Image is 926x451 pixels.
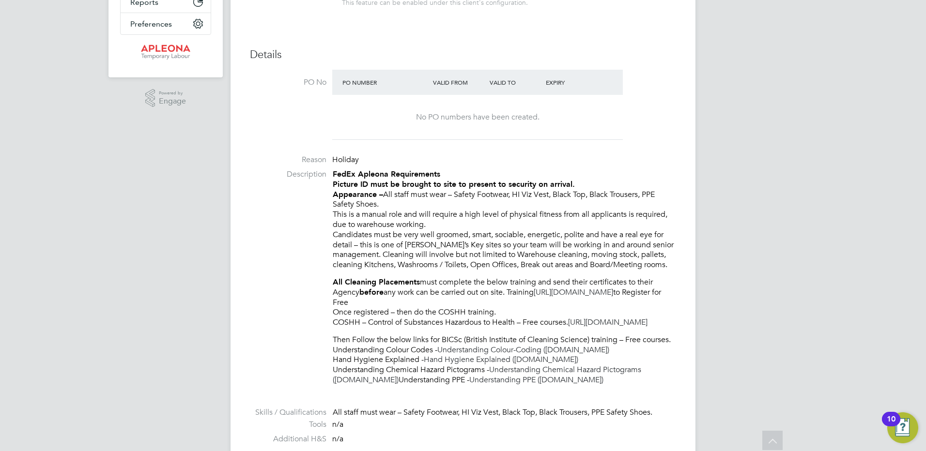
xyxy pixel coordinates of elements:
[431,74,487,91] div: Valid From
[333,277,420,286] strong: All Cleaning Placements
[359,287,384,297] strong: before
[333,335,676,385] p: Then Follow the below links for BICSc (British Institute of Cleaning Science) training – Free cou...
[543,74,600,91] div: Expiry
[333,277,676,328] p: must complete the below training and send their certificates to their Agency any work can be carr...
[120,45,211,60] a: Go to home page
[250,420,326,430] label: Tools
[250,48,676,62] h3: Details
[250,407,326,418] label: Skills / Qualifications
[887,419,895,432] div: 10
[469,375,603,385] a: Understanding PPE ([DOMAIN_NAME])
[250,155,326,165] label: Reason
[342,112,613,122] div: No PO numbers have been created.
[159,97,186,105] span: Engage
[568,317,648,327] a: [URL][DOMAIN_NAME]
[333,169,676,270] p: All staff must wear – Safety Footwear, HI Viz Vest, Black Top, Black Trousers, PPE Safety Shoes. ...
[340,74,431,91] div: PO Number
[250,77,326,88] label: PO No
[250,169,326,180] label: Description
[250,434,326,444] label: Additional H&S
[332,434,343,444] span: n/a
[121,13,211,34] button: Preferences
[145,89,186,107] a: Powered byEngage
[333,180,575,189] strong: Picture ID must be brought to site to present to security on arrival.
[333,169,440,179] strong: FedEx Apleona Requirements
[141,45,190,60] img: apleona-logo-retina.png
[332,420,343,429] span: n/a
[487,74,544,91] div: Valid To
[887,412,918,443] button: Open Resource Center, 10 new notifications
[333,407,676,418] div: All staff must wear – Safety Footwear, HI Viz Vest, Black Top, Black Trousers, PPE Safety Shoes.
[437,345,609,355] a: Understanding Colour-Coding ([DOMAIN_NAME])
[333,190,383,199] strong: Appearance –
[130,19,172,29] span: Preferences
[424,355,578,364] a: Hand Hygiene Explained ([DOMAIN_NAME])
[333,365,641,385] a: Understanding Chemical Hazard Pictograms ([DOMAIN_NAME])
[159,89,186,97] span: Powered by
[534,287,613,297] a: [URL][DOMAIN_NAME]
[332,155,359,165] span: Holiday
